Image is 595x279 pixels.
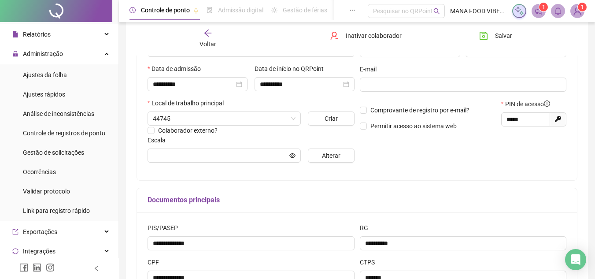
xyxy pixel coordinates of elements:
button: Alterar [308,149,354,163]
sup: 1 [539,3,548,11]
span: file [12,31,18,37]
span: pushpin [193,8,199,13]
span: Ajustes da folha [23,71,67,78]
span: Comprovante de registro por e-mail? [370,107,469,114]
span: Administração [23,50,63,57]
span: Exportações [23,228,57,235]
span: file-done [207,7,213,13]
label: CPF [148,257,165,267]
span: instagram [46,263,55,272]
span: Gestão de solicitações [23,149,84,156]
span: export [12,229,18,235]
span: 1 [581,4,584,10]
span: Controle de ponto [141,7,190,14]
span: info-circle [544,100,550,107]
span: Alterar [322,151,340,160]
button: Salvar [473,29,519,43]
span: Permitir acesso ao sistema web [370,123,457,130]
label: E-mail [360,64,382,74]
button: Inativar colaborador [323,29,408,43]
span: notification [535,7,543,15]
label: Escala [148,135,171,145]
label: PIS/PASEP [148,223,184,233]
span: PIN de acesso [505,99,550,109]
span: Análise de inconsistências [23,110,94,117]
img: sparkle-icon.fc2bf0ac1784a2077858766a79e2daf3.svg [514,6,524,16]
label: Data de início no QRPoint [255,64,329,74]
label: RG [360,223,374,233]
label: Local de trabalho principal [148,98,229,108]
span: Link para registro rápido [23,207,90,214]
span: eye [289,153,296,159]
span: clock-circle [129,7,136,13]
span: Ajustes rápidos [23,91,65,98]
span: MANA FOOD VIBES RESTAURANTE LTDA [450,6,507,16]
span: left [93,265,100,272]
span: sun [271,7,277,13]
span: Ocorrências [23,168,56,175]
span: Salvar [495,31,512,41]
span: ellipsis [349,7,355,13]
span: Criar [325,114,338,123]
button: Criar [308,112,354,126]
label: CTPS [360,257,381,267]
span: lock [12,51,18,57]
img: 64808 [571,4,584,18]
span: Gestão de férias [283,7,327,14]
span: Validar protocolo [23,188,70,195]
span: Colaborador externo? [158,127,218,134]
span: 1 [542,4,545,10]
span: Admissão digital [218,7,263,14]
span: bell [554,7,562,15]
span: arrow-left [203,29,212,37]
span: 44745 [153,112,296,125]
sup: Atualize o seu contato no menu Meus Dados [578,3,587,11]
span: save [479,31,488,40]
span: search [433,8,440,15]
span: Integrações [23,248,55,255]
span: facebook [19,263,28,272]
span: user-delete [330,31,339,40]
span: Relatórios [23,31,51,38]
h5: Documentos principais [148,195,566,205]
span: Voltar [200,41,216,48]
label: Data de admissão [148,64,207,74]
span: Controle de registros de ponto [23,130,105,137]
span: Inativar colaborador [346,31,402,41]
span: sync [12,248,18,254]
div: Open Intercom Messenger [565,249,586,270]
span: linkedin [33,263,41,272]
